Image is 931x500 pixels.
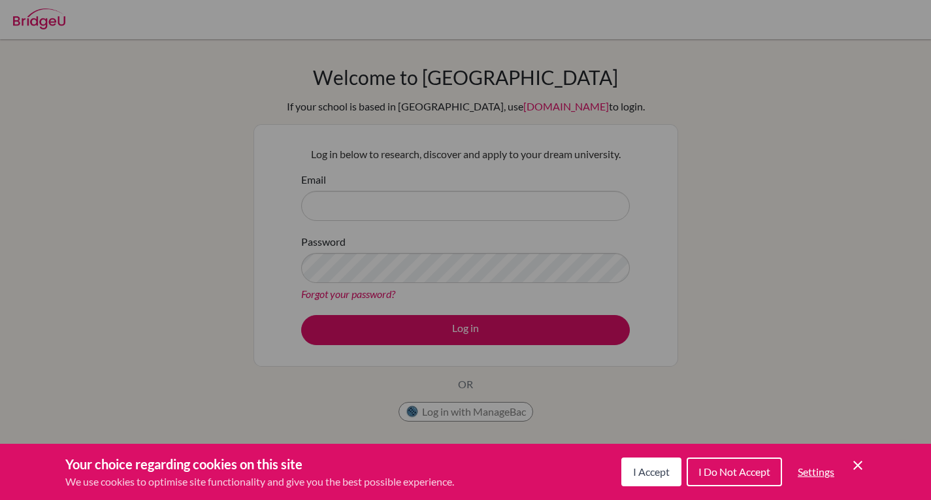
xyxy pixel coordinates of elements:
button: I Accept [621,458,681,486]
button: I Do Not Accept [687,458,782,486]
p: We use cookies to optimise site functionality and give you the best possible experience. [65,474,454,490]
h3: Your choice regarding cookies on this site [65,454,454,474]
span: Settings [798,465,834,478]
span: I Do Not Accept [698,465,770,478]
button: Settings [787,459,845,485]
span: I Accept [633,465,670,478]
button: Save and close [850,458,866,473]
